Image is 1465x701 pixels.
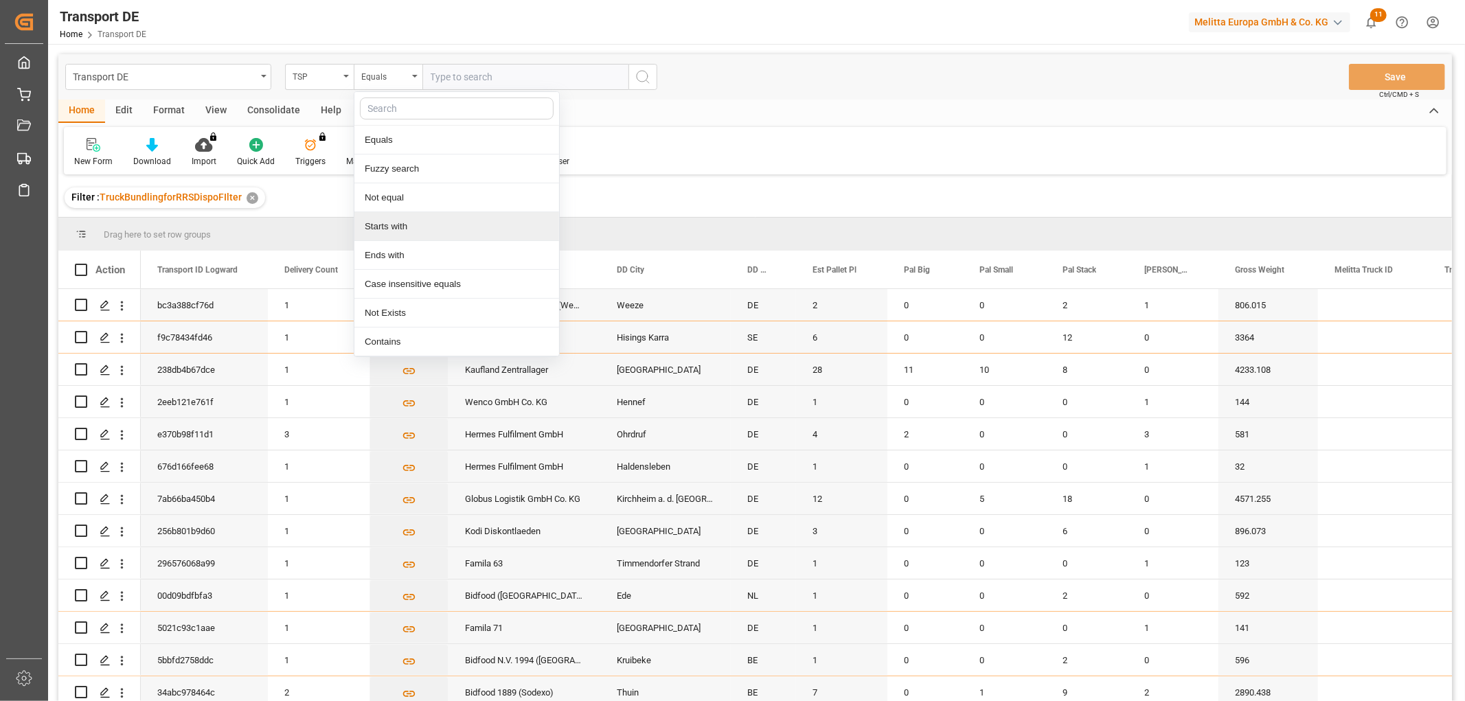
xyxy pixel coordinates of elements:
div: Ohrdruf [600,418,731,450]
div: 0 [887,579,963,611]
div: 2 [887,418,963,450]
div: Weeze [600,289,731,321]
div: Action [95,264,125,276]
div: Press SPACE to select this row. [58,418,141,450]
div: Hermes Fulfilment GmbH [448,418,600,450]
div: Press SPACE to select this row. [58,612,141,644]
div: [GEOGRAPHIC_DATA] [600,515,731,547]
span: Melitta Truck ID [1335,265,1393,275]
div: e370b98f11d1 [141,418,268,450]
div: 0 [1046,418,1128,450]
div: 0 [1046,612,1128,643]
div: 18 [1046,483,1128,514]
a: Home [60,30,82,39]
div: 11 [887,354,963,385]
div: Hennef [600,386,731,417]
button: search button [628,64,657,90]
div: Equals [354,126,559,154]
div: [GEOGRAPHIC_DATA] [600,612,731,643]
div: 0 [1046,386,1128,417]
div: Hermes Fulfilment GmbH [448,450,600,482]
div: 1 [1128,289,1218,321]
div: 0 [963,644,1046,676]
div: 0 [1128,321,1218,353]
div: [GEOGRAPHIC_DATA] [600,354,731,385]
span: Transport ID Logward [157,265,238,275]
div: 1 [268,547,370,579]
div: Timmendorfer Strand [600,547,731,579]
div: 1 [268,644,370,676]
button: open menu [285,64,354,90]
div: bc3a388cf76d [141,289,268,321]
div: 0 [887,450,963,482]
div: 0 [1128,354,1218,385]
div: 2 [796,289,887,321]
div: 596 [1218,644,1318,676]
div: 581 [1218,418,1318,450]
div: Globus Logistik GmbH Co. KG [448,483,600,514]
div: 896.073 [1218,515,1318,547]
div: 1 [796,386,887,417]
div: 238db4b67dce [141,354,268,385]
div: 0 [963,289,1046,321]
div: 1 [1128,386,1218,417]
button: close menu [354,64,422,90]
div: 676d166fee68 [141,450,268,482]
div: Press SPACE to select this row. [58,547,141,579]
div: Manual PO Creation [346,155,415,168]
button: Help Center [1387,7,1418,38]
div: DE [731,289,796,321]
div: Press SPACE to select this row. [58,579,141,612]
div: Transport DE [60,6,146,27]
div: Ede [600,579,731,611]
div: 4571.255 [1218,483,1318,514]
span: TruckBundlingforRRSDispoFIlter [100,192,242,203]
div: View [195,100,237,123]
div: 1 [796,644,887,676]
span: 11 [1370,8,1387,22]
div: 0 [887,321,963,353]
div: 3 [1128,418,1218,450]
button: show 11 new notifications [1356,7,1387,38]
span: Delivery Count [284,265,338,275]
div: Press SPACE to select this row. [58,289,141,321]
div: 1 [796,579,887,611]
div: TSP [293,67,339,83]
button: open menu [65,64,271,90]
button: Melitta Europa GmbH & Co. KG [1189,9,1356,35]
div: Kaufland Zentrallager [448,354,600,385]
input: Type to search [422,64,628,90]
div: Format [143,100,195,123]
div: 6 [1046,515,1128,547]
div: Famila 71 [448,612,600,643]
div: 10 [963,354,1046,385]
div: 0 [1046,547,1128,579]
div: NL [731,579,796,611]
div: 1 [268,579,370,611]
div: 1 [796,450,887,482]
div: 3 [796,515,887,547]
div: 141 [1218,612,1318,643]
div: 0 [963,450,1046,482]
div: 3 [268,418,370,450]
div: Press SPACE to select this row. [58,386,141,418]
div: Fuzzy search [354,154,559,183]
div: 0 [963,386,1046,417]
div: Hisings Karra [600,321,731,353]
div: 0 [963,321,1046,353]
div: 1 [268,386,370,417]
div: DE [731,515,796,547]
div: 2 [1046,579,1128,611]
div: Press SPACE to select this row. [58,354,141,386]
div: Press SPACE to select this row. [58,644,141,676]
div: 1 [1128,612,1218,643]
span: Pal Small [979,265,1013,275]
div: Bidfood ([GEOGRAPHIC_DATA]) [448,579,600,611]
div: 144 [1218,386,1318,417]
div: Not equal [354,183,559,212]
span: [PERSON_NAME] [1144,265,1190,275]
div: BE [731,644,796,676]
span: Drag here to set row groups [104,229,211,240]
span: Gross Weight [1235,265,1284,275]
div: 2 [1046,289,1128,321]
